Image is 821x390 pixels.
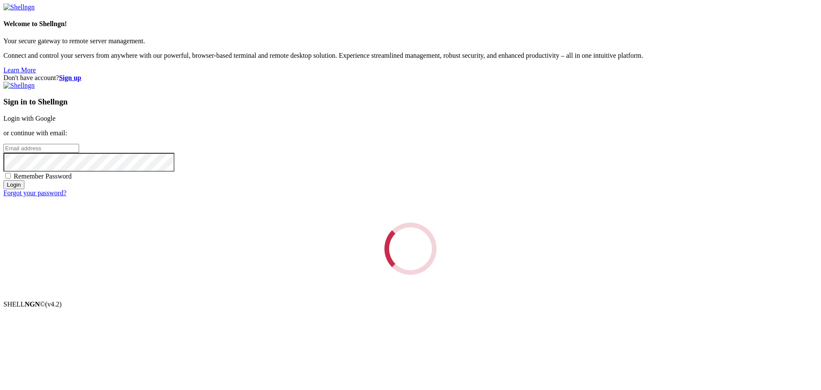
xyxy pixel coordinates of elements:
img: Shellngn [3,82,35,89]
p: Connect and control your servers from anywhere with our powerful, browser-based terminal and remo... [3,52,818,60]
a: Login with Google [3,115,56,122]
h3: Sign in to Shellngn [3,97,818,107]
div: Don't have account? [3,74,818,82]
a: Sign up [59,74,81,81]
input: Email address [3,144,79,153]
input: Remember Password [5,173,11,179]
p: Your secure gateway to remote server management. [3,37,818,45]
div: Loading... [384,223,437,275]
span: 4.2.0 [45,301,62,308]
b: NGN [25,301,40,308]
span: Remember Password [14,173,72,180]
a: Learn More [3,66,36,74]
span: SHELL © [3,301,62,308]
img: Shellngn [3,3,35,11]
p: or continue with email: [3,129,818,137]
input: Login [3,180,24,189]
a: Forgot your password? [3,189,66,196]
h4: Welcome to Shellngn! [3,20,818,28]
